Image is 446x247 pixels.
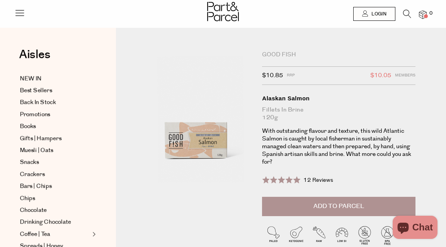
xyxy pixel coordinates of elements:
[20,230,90,239] a: Coffee | Tea
[139,51,250,182] img: Alaskan Salmon
[20,146,90,155] a: Muesli | Oats
[20,182,52,191] span: Bars | Chips
[20,74,42,83] span: NEW IN
[287,71,295,81] span: RRP
[395,71,415,81] span: Members
[20,230,50,239] span: Coffee | Tea
[20,206,90,215] a: Chocolate
[19,46,50,63] span: Aisles
[313,202,364,211] span: Add to Parcel
[207,2,239,21] img: Part&Parcel
[262,71,283,81] span: $10.85
[390,216,440,241] inbox-online-store-chat: Shopify online store chat
[20,86,52,95] span: Best Sellers
[20,158,39,167] span: Snacks
[262,106,415,122] div: Fillets in Brine 120g
[20,98,90,107] a: Back In Stock
[285,224,308,247] img: P_P-ICONS-Live_Bec_V11_Ketogenic.svg
[353,224,376,247] img: P_P-ICONS-Live_Bec_V11_Gluten_Free.svg
[20,98,56,107] span: Back In Stock
[20,206,47,215] span: Chocolate
[20,194,35,203] span: Chips
[20,74,90,83] a: NEW IN
[20,122,36,131] span: Books
[20,218,71,227] span: Drinking Chocolate
[20,110,90,119] a: Promotions
[20,194,90,203] a: Chips
[20,182,90,191] a: Bars | Chips
[20,122,90,131] a: Books
[90,230,96,239] button: Expand/Collapse Coffee | Tea
[262,95,415,102] div: Alaskan Salmon
[308,224,330,247] img: P_P-ICONS-Live_Bec_V11_Raw.svg
[369,11,386,17] span: Login
[353,7,395,21] a: Login
[330,224,353,247] img: P_P-ICONS-Live_Bec_V11_Low_Gi.svg
[20,170,90,179] a: Crackers
[20,134,61,143] span: Gifts | Hampers
[370,71,391,81] span: $10.05
[20,146,53,155] span: Muesli | Oats
[20,218,90,227] a: Drinking Chocolate
[20,110,50,119] span: Promotions
[376,224,399,247] img: P_P-ICONS-Live_Bec_V11_BPA_Free.svg
[262,197,415,216] button: Add to Parcel
[19,49,50,68] a: Aisles
[262,224,285,247] img: P_P-ICONS-Live_Bec_V11_Paleo.svg
[262,51,415,59] div: Good Fish
[20,158,90,167] a: Snacks
[20,170,45,179] span: Crackers
[303,176,333,184] span: 12 Reviews
[20,134,90,143] a: Gifts | Hampers
[262,127,415,166] p: With outstanding flavour and texture, this wild Atlantic Salmon is caught by local fisherman in s...
[20,86,90,95] a: Best Sellers
[427,10,434,17] span: 0
[419,10,427,19] a: 0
